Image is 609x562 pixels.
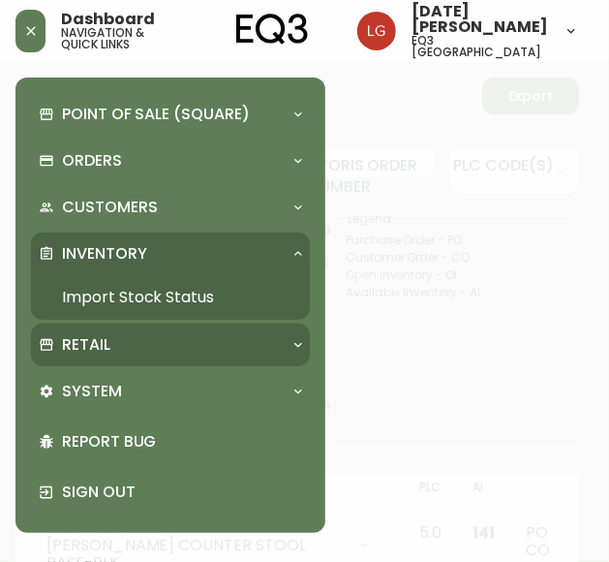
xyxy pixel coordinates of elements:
div: Customers [31,186,310,229]
div: Point of Sale (Square) [31,93,310,136]
p: Orders [62,150,122,172]
img: 2638f148bab13be18035375ceda1d187 [357,12,396,50]
div: System [31,370,310,413]
div: Inventory [31,233,310,275]
h5: eq3 [GEOGRAPHIC_DATA] [411,35,548,58]
span: Dashboard [61,12,155,27]
div: Retail [31,324,310,366]
p: Sign Out [62,482,302,503]
p: System [62,381,122,402]
p: Retail [62,334,110,356]
div: Sign Out [31,467,310,517]
span: [DATE][PERSON_NAME] [411,4,548,35]
p: Customers [62,197,158,218]
p: Point of Sale (Square) [62,104,250,125]
p: Report Bug [62,431,302,453]
a: Import Stock Status [31,275,310,320]
img: logo [236,14,308,45]
h5: navigation & quick links [61,27,170,50]
div: Orders [31,140,310,182]
div: Report Bug [31,417,310,467]
p: Inventory [62,243,147,265]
